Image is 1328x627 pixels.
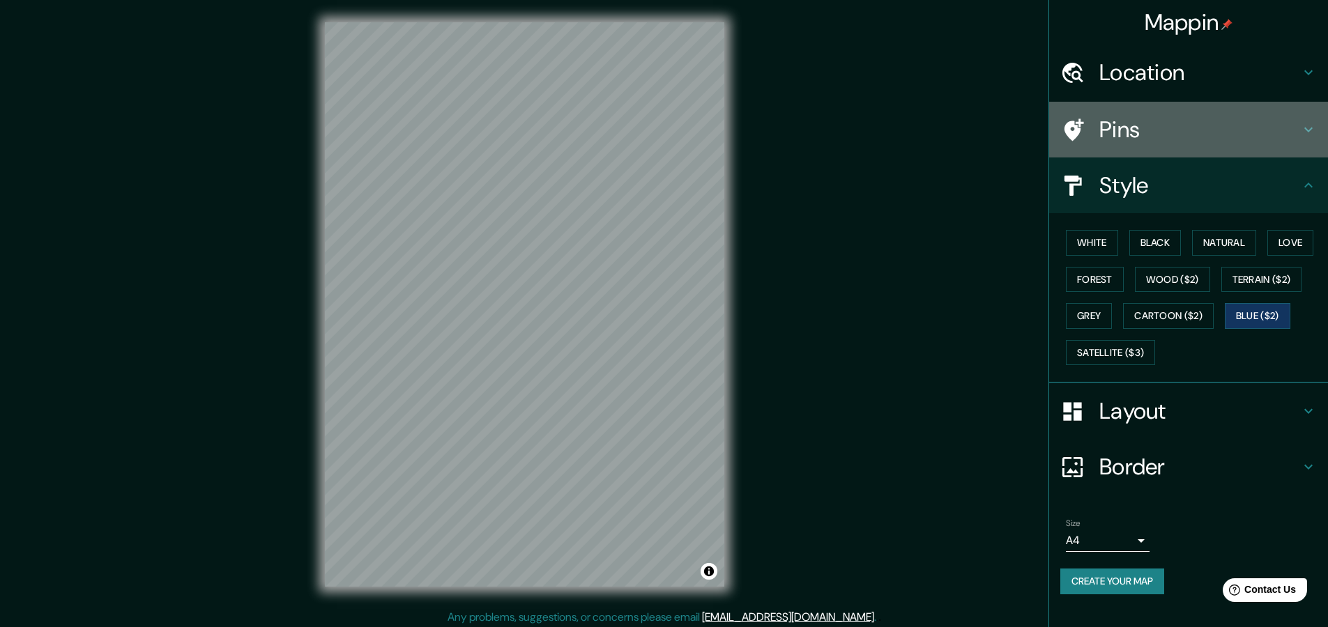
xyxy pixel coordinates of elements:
div: Location [1049,45,1328,100]
div: Border [1049,439,1328,495]
div: Layout [1049,383,1328,439]
h4: Style [1099,171,1300,199]
button: Grey [1066,303,1112,329]
div: A4 [1066,529,1150,552]
button: Love [1267,230,1313,256]
button: Blue ($2) [1225,303,1290,329]
button: Terrain ($2) [1221,267,1302,293]
img: pin-icon.png [1221,19,1232,30]
canvas: Map [325,22,724,587]
button: Cartoon ($2) [1123,303,1214,329]
button: Wood ($2) [1135,267,1210,293]
p: Any problems, suggestions, or concerns please email . [448,609,876,626]
div: Style [1049,157,1328,213]
div: . [876,609,878,626]
button: Toggle attribution [701,563,717,580]
button: Create your map [1060,568,1164,594]
button: Black [1129,230,1182,256]
button: Natural [1192,230,1256,256]
h4: Location [1099,59,1300,86]
button: White [1066,230,1118,256]
button: Forest [1066,267,1124,293]
h4: Pins [1099,116,1300,144]
div: . [878,609,881,626]
button: Satellite ($3) [1066,340,1155,366]
iframe: Help widget launcher [1204,573,1313,612]
h4: Mappin [1145,8,1233,36]
h4: Border [1099,453,1300,481]
a: [EMAIL_ADDRESS][DOMAIN_NAME] [702,610,874,624]
div: Pins [1049,102,1328,157]
label: Size [1066,518,1081,529]
h4: Layout [1099,397,1300,425]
